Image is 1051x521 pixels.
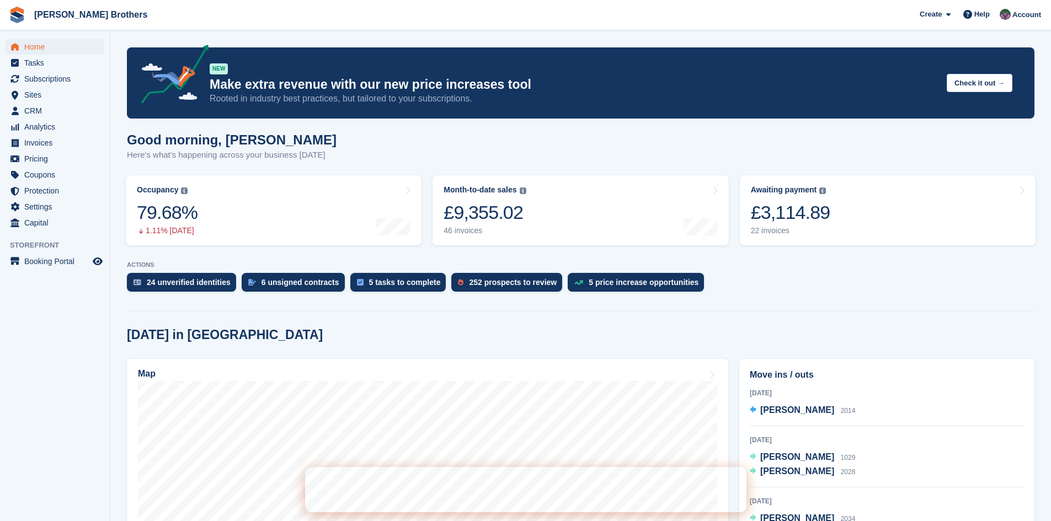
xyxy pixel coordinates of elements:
[6,103,104,119] a: menu
[750,496,1024,506] div: [DATE]
[760,466,834,476] span: [PERSON_NAME]
[1000,9,1011,20] img: Nick Wright
[137,185,178,195] div: Occupancy
[451,273,568,297] a: 252 prospects to review
[444,226,526,235] div: 46 invoices
[24,151,90,166] span: Pricing
[126,175,422,245] a: Occupancy 79.68% 1.11% [DATE]
[6,119,104,135] a: menu
[819,187,826,194] img: icon-info-grey-7440780725fd019a000dd9b08b2336e03edf1995a4989e88bcd33f0948082b44.svg
[210,93,938,105] p: Rooted in industry best practices, but tailored to your subscriptions.
[248,279,256,286] img: contract_signature_icon-13c848040528278c33f63329250d36e43548de30e8caae1d1a13099fd9432cc5.svg
[6,55,104,71] a: menu
[750,465,855,479] a: [PERSON_NAME] 2028
[6,87,104,103] a: menu
[24,215,90,230] span: Capital
[24,39,90,55] span: Home
[350,273,452,297] a: 5 tasks to complete
[127,149,337,162] p: Here's what's happening across your business [DATE]
[589,278,698,287] div: 5 price increase opportunities
[6,254,104,269] a: menu
[568,273,709,297] a: 5 price increase opportunities
[138,369,156,379] h2: Map
[24,103,90,119] span: CRM
[24,119,90,135] span: Analytics
[210,77,938,93] p: Make extra revenue with our new price increases tool
[6,199,104,214] a: menu
[242,273,350,297] a: 6 unsigned contracts
[974,9,990,20] span: Help
[6,167,104,182] a: menu
[137,201,198,224] div: 79.68%
[181,187,188,194] img: icon-info-grey-7440780725fd019a000dd9b08b2336e03edf1995a4989e88bcd33f0948082b44.svg
[24,254,90,269] span: Booking Portal
[751,201,830,224] div: £3,114.89
[458,279,463,286] img: prospect-51fa495bee0391a8d652442698ab0144808aea92771e9ea1ae160a38d050c398.svg
[10,240,110,251] span: Storefront
[127,327,323,342] h2: [DATE] in [GEOGRAPHIC_DATA]
[24,71,90,87] span: Subscriptions
[6,39,104,55] a: menu
[24,183,90,198] span: Protection
[760,452,834,461] span: [PERSON_NAME]
[6,215,104,230] a: menu
[750,388,1024,398] div: [DATE]
[841,454,856,461] span: 1029
[91,255,104,268] a: Preview store
[24,199,90,214] span: Settings
[6,135,104,151] a: menu
[1012,9,1041,20] span: Account
[751,185,817,195] div: Awaiting payment
[6,71,104,87] a: menu
[841,407,856,415] span: 2014
[30,6,152,24] a: [PERSON_NAME] Brothers
[262,278,339,287] div: 6 unsigned contracts
[305,467,746,512] iframe: Intercom live chat banner
[357,279,364,286] img: task-75834270c22a3079a89374b754ae025e5fb1db73e45f91037f5363f120a921f8.svg
[24,135,90,151] span: Invoices
[24,87,90,103] span: Sites
[369,278,441,287] div: 5 tasks to complete
[750,435,1024,445] div: [DATE]
[444,201,526,224] div: £9,355.02
[132,45,209,108] img: price-adjustments-announcement-icon-8257ccfd72463d97f412b2fc003d46551f7dbcb40ab6d574587a9cd5c0d94...
[920,9,942,20] span: Create
[24,167,90,182] span: Coupons
[574,280,583,285] img: price_increase_opportunities-93ffe204e8149a01c8c9dc8f82e8f89637d9d84a8eef4429ea346261dce0b2c0.svg
[760,405,834,415] span: [PERSON_NAME]
[210,63,228,74] div: NEW
[127,261,1034,268] p: ACTIONS
[751,226,830,235] div: 22 invoices
[6,183,104,198] a: menu
[740,175,1036,245] a: Awaiting payment £3,114.89 22 invoices
[9,7,25,23] img: stora-icon-8386f47178a22dfd0bd8f6a31ec36ba5ce8667c1dd55bd0f319d3a0aa187defe.svg
[24,55,90,71] span: Tasks
[134,279,141,286] img: verify_identity-adf6edd0f0f0b5bbfe63781bf79b02c33cf7c696d77639b501bdc392416b5a36.svg
[750,368,1024,382] h2: Move ins / outs
[750,404,855,418] a: [PERSON_NAME] 2014
[469,278,557,287] div: 252 prospects to review
[947,74,1012,92] button: Check it out →
[750,450,855,465] a: [PERSON_NAME] 1029
[147,278,231,287] div: 24 unverified identities
[433,175,728,245] a: Month-to-date sales £9,355.02 46 invoices
[137,226,198,235] div: 1.11% [DATE]
[444,185,516,195] div: Month-to-date sales
[127,273,242,297] a: 24 unverified identities
[841,468,856,476] span: 2028
[6,151,104,166] a: menu
[127,132,337,147] h1: Good morning, [PERSON_NAME]
[520,187,526,194] img: icon-info-grey-7440780725fd019a000dd9b08b2336e03edf1995a4989e88bcd33f0948082b44.svg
